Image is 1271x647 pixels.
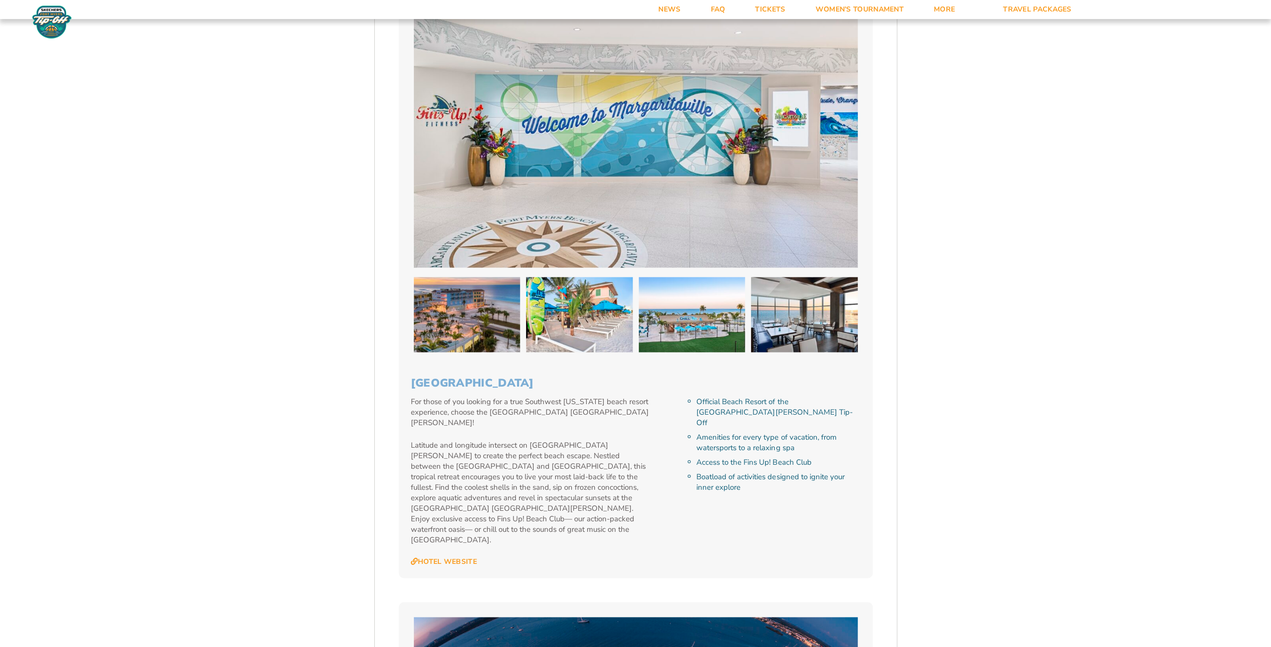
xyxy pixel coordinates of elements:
[696,396,860,428] li: Official Beach Resort of the [GEOGRAPHIC_DATA][PERSON_NAME] Tip-Off
[411,557,477,566] a: Hotel Website
[414,277,521,352] img: Margaritaville Beach Resort (2025 BEACH)
[696,457,860,467] li: Access to the Fins Up! Beach Club
[30,5,74,39] img: Fort Myers Tip-Off
[411,396,651,428] p: For those of you looking for a true Southwest [US_STATE] beach resort experience, choose the [GEO...
[696,471,860,492] li: Boatload of activities designed to ignite your inner explore
[751,277,858,352] img: Margaritaville Beach Resort (2025 BEACH)
[411,377,861,390] h3: [GEOGRAPHIC_DATA]
[639,277,745,352] img: Margaritaville Beach Resort (2025 BEACH)
[526,277,633,352] img: Margaritaville Beach Resort (2025 BEACH)
[696,432,860,453] li: Amenities for every type of vacation, from watersports to a relaxing spa
[411,440,651,545] p: Latitude and longitude intersect on [GEOGRAPHIC_DATA][PERSON_NAME] to create the perfect beach es...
